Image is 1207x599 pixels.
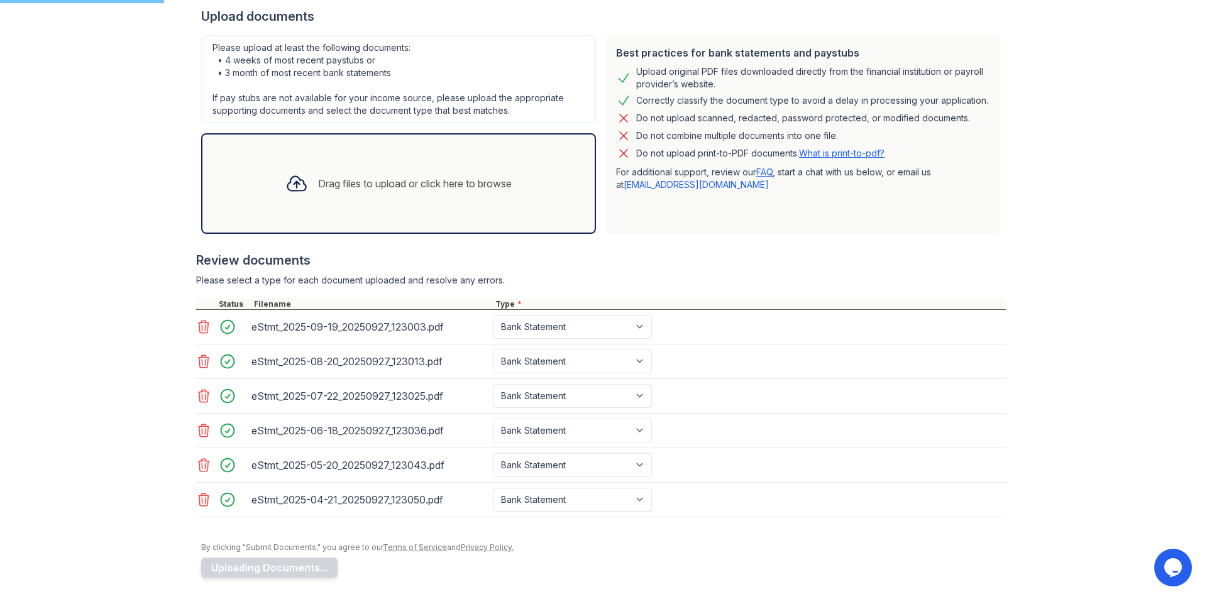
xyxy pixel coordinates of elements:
[196,274,1006,287] div: Please select a type for each document uploaded and resolve any errors.
[636,93,988,108] div: Correctly classify the document type to avoid a delay in processing your application.
[493,299,1006,309] div: Type
[251,420,488,441] div: eStmt_2025-06-18_20250927_123036.pdf
[251,317,488,337] div: eStmt_2025-09-19_20250927_123003.pdf
[251,299,493,309] div: Filename
[1154,549,1194,586] iframe: chat widget
[251,490,488,510] div: eStmt_2025-04-21_20250927_123050.pdf
[318,176,512,191] div: Drag files to upload or click here to browse
[196,251,1006,269] div: Review documents
[251,455,488,475] div: eStmt_2025-05-20_20250927_123043.pdf
[201,558,338,578] button: Uploading Documents...
[636,65,991,91] div: Upload original PDF files downloaded directly from the financial institution or payroll provider’...
[624,179,769,190] a: [EMAIL_ADDRESS][DOMAIN_NAME]
[636,111,970,126] div: Do not upload scanned, redacted, password protected, or modified documents.
[756,167,773,177] a: FAQ
[636,147,885,160] p: Do not upload print-to-PDF documents.
[201,8,1006,25] div: Upload documents
[616,166,991,191] p: For additional support, review our , start a chat with us below, or email us at
[616,45,991,60] div: Best practices for bank statements and paystubs
[216,299,251,309] div: Status
[201,542,1006,552] div: By clicking "Submit Documents," you agree to our and
[251,351,488,371] div: eStmt_2025-08-20_20250927_123013.pdf
[636,128,838,143] div: Do not combine multiple documents into one file.
[799,148,885,158] a: What is print-to-pdf?
[201,35,596,123] div: Please upload at least the following documents: • 4 weeks of most recent paystubs or • 3 month of...
[251,386,488,406] div: eStmt_2025-07-22_20250927_123025.pdf
[383,542,447,552] a: Terms of Service
[461,542,514,552] a: Privacy Policy.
